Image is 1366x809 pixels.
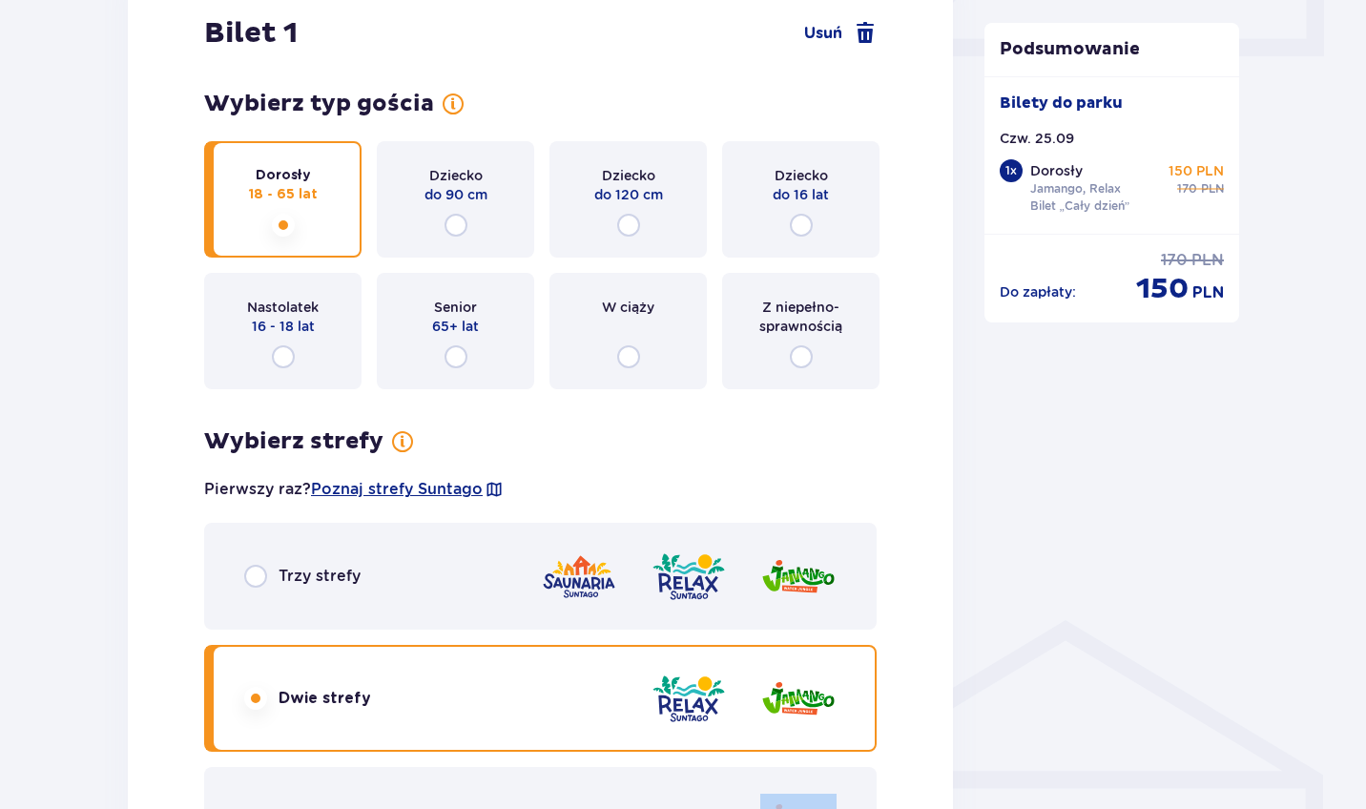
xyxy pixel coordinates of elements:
p: PLN [1192,282,1224,303]
p: Z niepełno­sprawnością [739,298,862,336]
p: Dorosły [1030,161,1083,180]
p: Dwie strefy [279,688,371,709]
p: do 16 lat [773,185,829,204]
p: Podsumowanie [984,38,1240,61]
p: W ciąży [602,298,654,317]
p: Dziecko [775,166,828,185]
p: 65+ lat [432,317,479,336]
p: 150 PLN [1169,161,1224,180]
p: Dziecko [602,166,655,185]
p: 18 - 65 lat [249,185,318,204]
p: PLN [1191,250,1224,271]
img: zone logo [651,672,727,726]
p: do 90 cm [424,185,487,204]
a: Usuń [804,22,877,45]
img: zone logo [651,550,727,604]
img: zone logo [760,550,837,604]
img: zone logo [541,550,617,604]
p: Wybierz typ gościa [204,90,434,118]
p: Do zapłaty : [1000,282,1076,301]
p: 170 [1161,250,1188,271]
p: 150 [1136,271,1189,307]
img: zone logo [760,672,837,726]
div: 1 x [1000,159,1023,182]
a: Poznaj strefy Suntago [311,479,483,500]
p: 16 - 18 lat [252,317,315,336]
p: Bilety do parku [1000,93,1123,114]
span: Usuń [804,23,842,44]
p: Trzy strefy [279,566,361,587]
p: Nastolatek [247,298,319,317]
p: Dorosły [256,166,311,185]
p: Jamango, Relax [1030,180,1121,197]
p: 170 [1177,180,1197,197]
p: do 120 cm [594,185,663,204]
p: Czw. 25.09 [1000,129,1074,148]
p: Bilet „Cały dzień” [1030,197,1130,215]
p: PLN [1201,180,1224,197]
p: Pierwszy raz? [204,479,504,500]
p: Wybierz strefy [204,427,383,456]
p: Dziecko [429,166,483,185]
p: Bilet 1 [204,15,298,52]
p: Senior [434,298,477,317]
